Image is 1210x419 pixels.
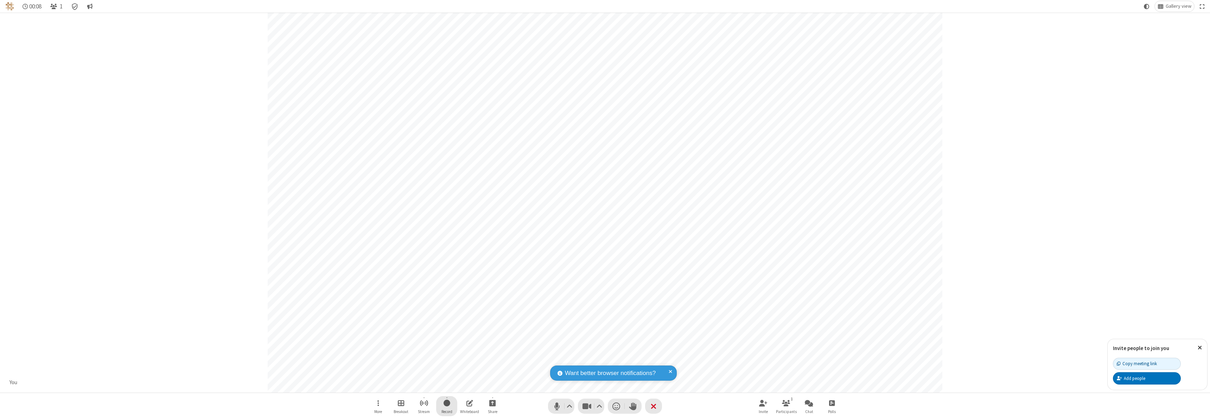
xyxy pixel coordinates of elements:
[1197,1,1208,12] button: Fullscreen
[1117,360,1157,367] div: Copy meeting link
[753,396,774,416] button: Invite participants (⌘+Shift+I)
[459,396,480,416] button: Open shared whiteboard
[6,2,14,11] img: QA Selenium DO NOT DELETE OR CHANGE
[436,396,457,416] button: Start recording
[60,3,63,10] span: 1
[776,396,797,416] button: Open participant list
[47,1,65,12] button: Open participant list
[548,399,574,414] button: Mute (⌘+Shift+A)
[1166,4,1191,9] span: Gallery view
[394,410,408,414] span: Breakout
[821,396,842,416] button: Open poll
[20,1,45,12] div: Timer
[1192,339,1207,356] button: Close popover
[7,379,20,387] div: You
[460,410,479,414] span: Whiteboard
[578,399,604,414] button: Stop video (⌘+Shift+V)
[29,3,42,10] span: 00:08
[608,399,625,414] button: Send a reaction
[776,410,797,414] span: Participants
[68,1,82,12] div: Meeting details Encryption enabled
[1155,1,1194,12] button: Change layout
[625,399,642,414] button: Raise hand
[1113,358,1181,370] button: Copy meeting link
[565,369,656,378] span: Want better browser notifications?
[565,399,574,414] button: Audio settings
[413,396,434,416] button: Start streaming
[418,410,430,414] span: Stream
[798,396,820,416] button: Open chat
[84,1,95,12] button: Conversation
[595,399,604,414] button: Video setting
[828,410,836,414] span: Polls
[1141,1,1152,12] button: Using system theme
[488,410,497,414] span: Share
[1113,372,1181,384] button: Add people
[1113,345,1169,351] label: Invite people to join you
[759,410,768,414] span: Invite
[441,410,452,414] span: Record
[374,410,382,414] span: More
[482,396,503,416] button: Start sharing
[390,396,412,416] button: Manage Breakout Rooms
[368,396,389,416] button: Open menu
[789,396,795,402] div: 1
[805,410,813,414] span: Chat
[645,399,662,414] button: End or leave meeting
